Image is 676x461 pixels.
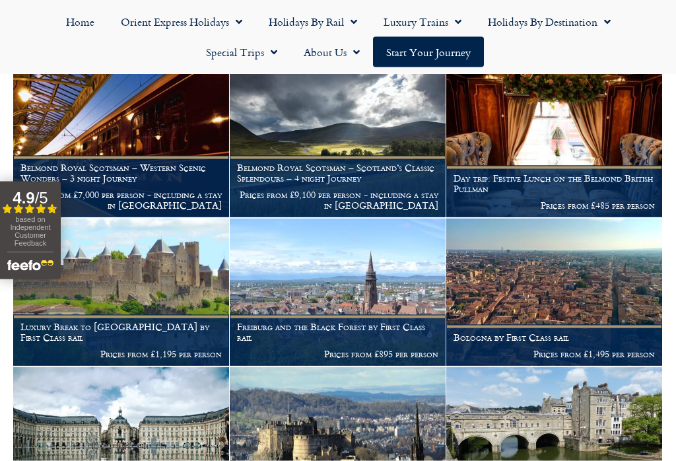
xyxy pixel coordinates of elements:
[230,69,446,217] a: Belmond Royal Scotsman – Scotland’s Classic Splendours – 4 night Journey Prices from £9,100 per p...
[237,162,438,184] h1: Belmond Royal Scotsman – Scotland’s Classic Splendours – 4 night Journey
[7,7,669,67] nav: Menu
[230,219,446,367] a: Freiburg and the Black Forest by First Class rail Prices from £895 per person
[193,37,290,67] a: Special Trips
[446,219,663,367] a: Bologna by First Class rail Prices from £1,495 per person
[20,322,222,343] h1: Luxury Break to [GEOGRAPHIC_DATA] by First Class rail
[446,69,663,217] a: Day trip: Festive Lunch on the Belmond British Pullman Prices from £485 per person
[454,200,655,211] p: Prices from £485 per person
[108,7,255,37] a: Orient Express Holidays
[237,349,438,359] p: Prices from £895 per person
[255,7,370,37] a: Holidays by Rail
[13,219,230,367] a: Luxury Break to [GEOGRAPHIC_DATA] by First Class rail Prices from £1,195 per person
[20,162,222,184] h1: Belmond Royal Scotsman – Western Scenic Wonders – 3 night Journey
[373,37,484,67] a: Start your Journey
[370,7,475,37] a: Luxury Trains
[13,69,230,217] a: Belmond Royal Scotsman – Western Scenic Wonders – 3 night Journey Prices from £7,000 per person -...
[20,190,222,211] p: Prices from £7,000 per person - including a stay in [GEOGRAPHIC_DATA]
[13,69,229,217] img: The Royal Scotsman Planet Rail Holidays
[290,37,373,67] a: About Us
[454,173,655,194] h1: Day trip: Festive Lunch on the Belmond British Pullman
[454,332,655,343] h1: Bologna by First Class rail
[475,7,624,37] a: Holidays by Destination
[237,322,438,343] h1: Freiburg and the Black Forest by First Class rail
[237,190,438,211] p: Prices from £9,100 per person - including a stay in [GEOGRAPHIC_DATA]
[53,7,108,37] a: Home
[20,349,222,359] p: Prices from £1,195 per person
[454,349,655,359] p: Prices from £1,495 per person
